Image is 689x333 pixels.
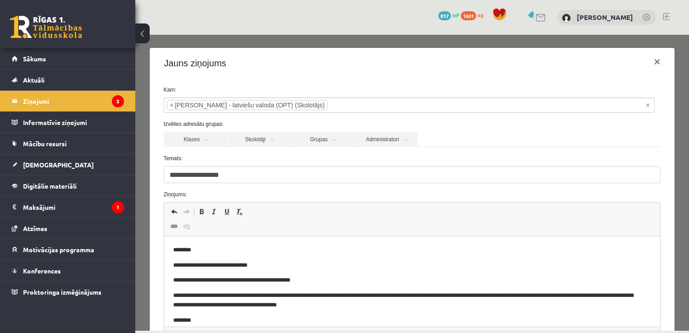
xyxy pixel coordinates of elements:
img: Iveta Eglīte [562,14,571,23]
a: Proktoringa izmēģinājums [12,282,124,302]
a: Motivācijas programma [12,239,124,260]
a: 817 mP [438,11,459,18]
label: Temats: [22,120,533,128]
span: 1601 [461,11,476,20]
legend: Ziņojumi [23,91,124,111]
a: Atsaistīt [45,186,58,198]
a: Skolotāji [92,97,155,112]
span: 817 [438,11,451,20]
a: [DEMOGRAPHIC_DATA] [12,154,124,175]
iframe: Bagātinātā teksta redaktors, wiswyg-editor-47433999044180-1760519441-622 [29,202,525,292]
a: Maksājumi1 [12,197,124,217]
a: Saite (vadīšanas taustiņš+K) [32,186,45,198]
label: Ziņojums: [22,156,533,164]
a: Informatīvie ziņojumi [12,112,124,133]
i: 3 [112,95,124,107]
i: 1 [112,201,124,213]
a: Atzīmes [12,218,124,239]
a: Treknraksts (vadīšanas taustiņš+B) [60,171,73,183]
legend: Maksājumi [23,197,124,217]
label: Kam: [22,51,533,59]
a: 1601 xp [461,11,488,18]
a: Ziņojumi3 [12,91,124,111]
a: Noņemt stilus [98,171,110,183]
span: Digitālie materiāli [23,182,77,190]
a: Rīgas 1. Tālmācības vidusskola [10,16,82,38]
span: Atzīmes [23,224,47,232]
a: Sākums [12,48,124,69]
a: Digitālie materiāli [12,176,124,196]
a: body elements [32,294,48,302]
legend: Informatīvie ziņojumi [23,112,124,133]
span: Noņemt visus vienumus [511,66,514,75]
span: xp [478,11,483,18]
span: × [35,66,38,75]
h4: Jauns ziņojums [29,22,91,35]
button: × [511,14,532,40]
a: Atkārtot (vadīšanas taustiņš+Y) [45,171,58,183]
a: Mācību resursi [12,133,124,154]
li: Laila Jirgensone - latviešu valoda (OPT) (Skolotājs) [32,65,193,75]
a: Klases [28,97,92,112]
span: Proktoringa izmēģinājums [23,288,101,296]
a: Slīpraksts (vadīšanas taustiņš+I) [73,171,85,183]
a: p elements [49,294,55,302]
span: mP [452,11,459,18]
a: Pasvītrojums (vadīšanas taustiņš+U) [85,171,98,183]
a: Administratori [219,97,282,112]
a: Grupas [156,97,219,112]
body: Bagātinātā teksta redaktors, wiswyg-editor-47433999044180-1760519441-622 [9,9,487,153]
span: [DEMOGRAPHIC_DATA] [23,161,94,169]
span: Konferences [23,267,61,275]
span: Mācību resursi [23,139,67,148]
span: Sākums [23,55,46,63]
a: Konferences [12,260,124,281]
a: Atcelt (vadīšanas taustiņš+Z) [32,171,45,183]
span: Motivācijas programma [23,245,94,254]
a: Aktuāli [12,69,124,90]
label: Izvēlies adresātu grupas: [22,85,533,93]
a: [PERSON_NAME] [577,13,633,22]
span: Aktuāli [23,76,45,84]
